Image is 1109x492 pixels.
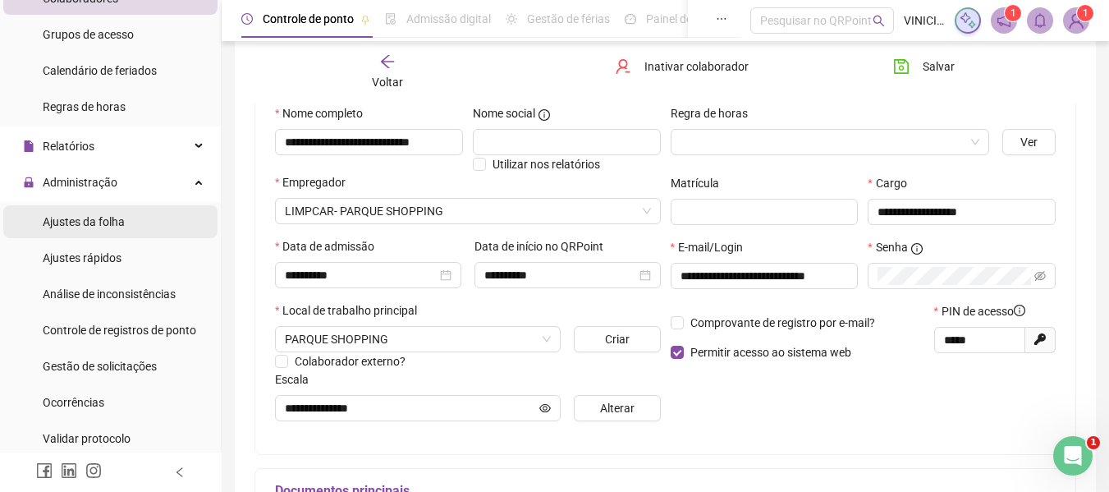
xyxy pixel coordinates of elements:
span: Comprovante de registro por e-mail? [690,316,875,329]
span: Voltar [372,76,403,89]
label: Local de trabalho principal [275,301,428,320]
span: info-circle [911,243,923,255]
span: info-circle [1014,305,1025,316]
img: sparkle-icon.fc2bf0ac1784a2077858766a79e2daf3.svg [959,11,977,30]
label: Regra de horas [671,104,758,122]
span: clock-circle [241,13,253,25]
span: Senha [876,238,908,256]
span: Alterar [600,399,635,417]
label: E-mail/Login [671,238,754,256]
span: Regras de horas [43,100,126,113]
span: instagram [85,462,102,479]
span: VINICIUS [904,11,945,30]
span: user-delete [615,58,631,75]
sup: 1 [1005,5,1021,21]
span: pushpin [360,15,370,25]
span: facebook [36,462,53,479]
span: linkedin [61,462,77,479]
span: Nome social [473,104,535,122]
span: 1 [1087,436,1100,449]
span: eye [539,402,551,414]
span: Calendário de feriados [43,64,157,77]
span: Administração [43,176,117,189]
span: Ver [1020,133,1038,151]
span: Grupos de acesso [43,28,134,41]
button: Alterar [574,395,660,421]
span: info-circle [538,109,550,121]
button: Salvar [881,53,967,80]
span: Salvar [923,57,955,76]
span: Ajustes da folha [43,215,125,228]
span: Permitir acesso ao sistema web [690,346,851,359]
label: Nome completo [275,104,373,122]
span: eye-invisible [1034,270,1046,282]
span: arrow-left [379,53,396,70]
button: Criar [574,326,660,352]
span: bell [1033,13,1047,28]
span: Análise de inconsistências [43,287,176,301]
span: Colaborador externo? [295,355,406,368]
span: Ajustes rápidos [43,251,121,264]
span: Utilizar nos relatórios [493,158,600,171]
span: 1 [1083,7,1088,19]
span: Admissão digital [406,12,491,25]
span: left [174,467,186,478]
span: Inativar colaborador [644,57,749,76]
span: Criar [605,330,630,348]
span: save [893,58,910,75]
label: Matrícula [671,174,730,192]
label: Cargo [868,174,917,192]
span: Gestão de férias [527,12,610,25]
span: notification [997,13,1011,28]
span: Painel do DP [646,12,710,25]
span: file [23,140,34,152]
span: ellipsis [716,13,727,25]
span: Relatórios [43,140,94,153]
sup: Atualize o seu contato no menu Meus Dados [1077,5,1093,21]
button: Ver [1002,129,1056,155]
label: Data de início no QRPoint [474,237,614,255]
img: 59819 [1064,8,1088,33]
label: Data de admissão [275,237,385,255]
span: sun [506,13,517,25]
span: 1 [1010,7,1016,19]
span: PIN de acesso [942,302,1025,320]
iframe: Intercom live chat [1053,436,1093,476]
button: Inativar colaborador [603,53,761,80]
span: Gestão de solicitações [43,360,157,373]
span: lock [23,177,34,188]
span: Controle de registros de ponto [43,324,196,337]
span: Ocorrências [43,396,104,409]
span: Controle de ponto [263,12,354,25]
span: file-done [385,13,396,25]
span: RUA MARIA ISABEL DOS SANTOS, AV. BEIRA RIO, S/N, LAURO DE FREITAS - BA [285,327,551,352]
span: Validar protocolo [43,432,131,445]
span: search [873,15,885,27]
label: Empregador [275,173,356,191]
span: dashboard [625,13,636,25]
label: Escala [275,370,319,389]
span: ACS.SERVIÇOS DE ESTETICA AUTOMOTIVA LTDA - [285,199,651,223]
